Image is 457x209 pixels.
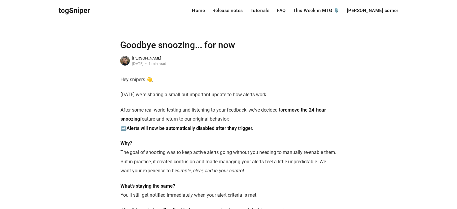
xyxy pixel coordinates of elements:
[120,106,337,133] p: After some real-world testing and listening to your feedback, we’ve decided to feature and return...
[347,8,398,13] a: [PERSON_NAME] corner
[120,139,337,176] p: The goal of snoozing was to keep active alerts going without you needing to manually re-enable th...
[177,168,245,174] em: simple, clear, and in your control.
[143,62,166,66] div: 1 min read
[132,61,143,66] time: [DATE]
[59,5,90,17] a: tcgSniper
[251,8,270,13] a: Tutorials
[120,182,337,200] p: You'll still get notified immediately when your alert criteria is met.
[120,183,175,189] strong: What’s staying the same?
[293,8,340,13] a: This Week in MTG 🎙️
[120,39,337,51] h1: Goodbye snoozing... for now
[192,8,205,13] a: Home
[120,90,337,99] p: [DATE] we’re sharing a small but important update to how alerts work.
[126,125,254,131] strong: Alerts will now be automatically disabled after they trigger.
[120,75,337,84] p: Hey snipers 👋,
[120,55,130,66] img: Jonathan Hosein
[120,140,132,146] strong: Why?
[277,8,286,13] a: FAQ
[212,8,243,13] a: Release notes
[132,56,161,60] a: [PERSON_NAME]
[59,6,90,15] span: tcgSniper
